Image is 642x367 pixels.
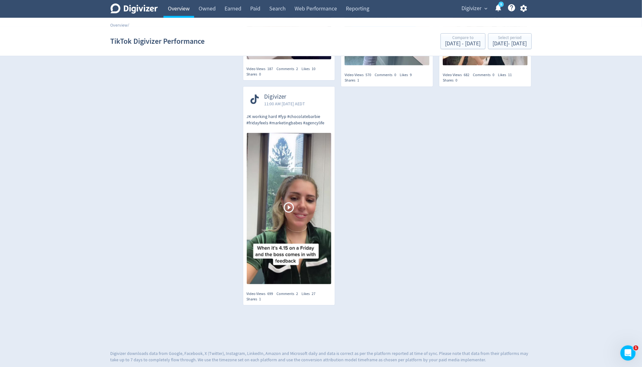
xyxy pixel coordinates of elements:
span: 0 [493,72,494,77]
div: Video Views [345,72,375,78]
span: 187 [268,66,273,71]
div: Comments [277,291,302,297]
p: JK working hard #fyp #chocolatebarbie #fridayfeels #marketingbabes #agencylife [247,114,332,126]
text: 5 [500,2,502,7]
span: Digivizer [264,93,305,101]
button: Compare to[DATE] - [DATE] [441,33,486,49]
span: 11 [508,72,512,77]
div: Likes [498,72,515,78]
span: / [128,22,130,28]
span: 0 [259,72,261,77]
div: Compare to [445,36,481,41]
span: 699 [268,291,273,296]
a: Overview [111,22,128,28]
div: Video Views [247,291,277,297]
span: 1 [633,345,639,351]
div: Shares [247,297,265,302]
span: 9 [410,72,412,77]
span: 2 [296,66,298,71]
button: Digivizer [460,3,489,14]
h1: TikTok Digivizer Performance [111,31,205,51]
span: 2 [296,291,298,296]
span: 10 [312,66,316,71]
a: 5 [499,2,504,7]
span: 1 [259,297,261,302]
span: 11:00 AM [DATE] AEDT [264,101,305,107]
div: Likes [302,66,319,72]
div: Shares [443,78,461,83]
iframe: Intercom live chat [620,345,636,361]
div: [DATE] - [DATE] [493,41,527,47]
span: Digivizer [462,3,482,14]
div: Likes [400,72,415,78]
span: 27 [312,291,316,296]
div: Likes [302,291,319,297]
div: Select period [493,36,527,41]
div: Comments [473,72,498,78]
div: Comments [277,66,302,72]
span: 682 [464,72,469,77]
button: Select period[DATE]- [DATE] [488,33,532,49]
p: Digivizer downloads data from Google, Facebook, X (Twitter), Instagram, LinkedIn, Amazon and Micr... [111,351,532,363]
div: Video Views [443,72,473,78]
span: 0 [455,78,457,83]
div: Shares [345,78,363,83]
span: 1 [357,78,359,83]
div: Shares [247,72,265,77]
div: [DATE] - [DATE] [445,41,481,47]
span: 570 [365,72,371,77]
div: Comments [375,72,400,78]
span: expand_more [483,6,489,11]
span: 0 [394,72,396,77]
div: Video Views [247,66,277,72]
